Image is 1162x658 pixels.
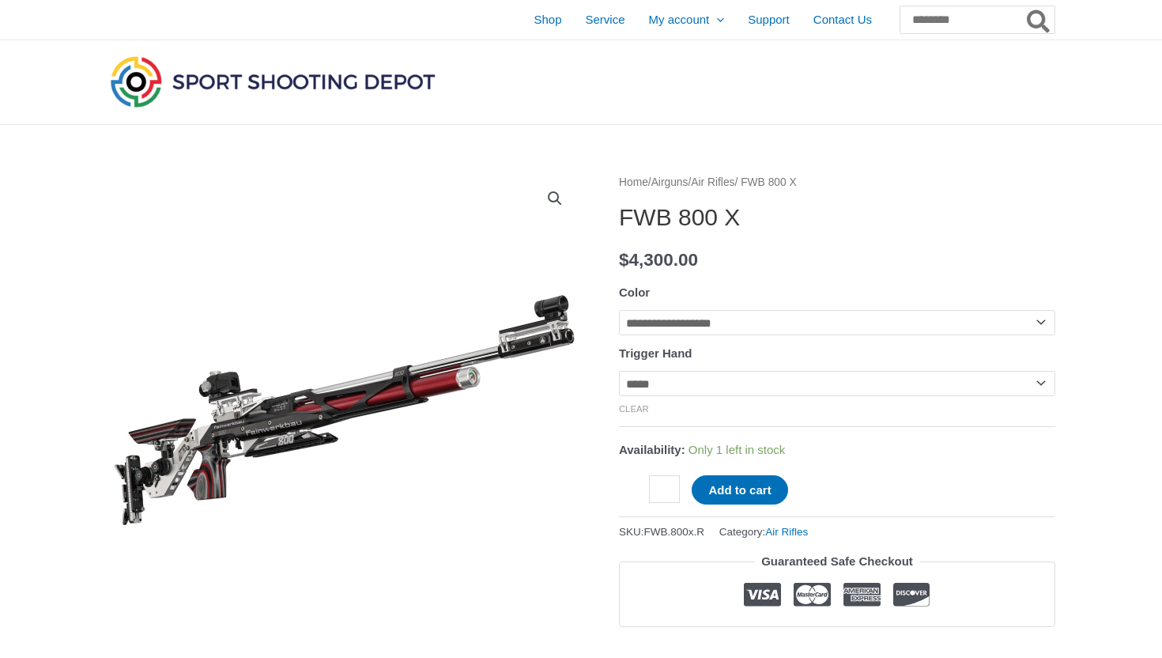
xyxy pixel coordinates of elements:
span: Category: [719,522,809,542]
img: Sport Shooting Depot [107,52,439,111]
label: Trigger Hand [619,346,692,360]
span: FWB.800x.R [644,526,705,538]
legend: Guaranteed Safe Checkout [755,550,919,573]
a: Home [619,176,648,188]
a: View full-screen image gallery [541,184,569,213]
a: Air Rifles [765,526,808,538]
label: Color [619,286,650,299]
button: Search [1024,6,1054,33]
a: Clear options [619,404,649,414]
bdi: 4,300.00 [619,250,698,270]
button: Add to cart [692,475,787,505]
span: Only 1 left in stock [689,443,786,456]
h1: FWB 800 X [619,203,1055,232]
nav: Breadcrumb [619,172,1055,193]
span: Availability: [619,443,685,456]
span: $ [619,250,629,270]
span: SKU: [619,522,704,542]
a: Air Rifles [691,176,734,188]
a: Airguns [651,176,689,188]
img: 800_x_rot_p_1200 [107,172,581,647]
input: Product quantity [649,475,680,503]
